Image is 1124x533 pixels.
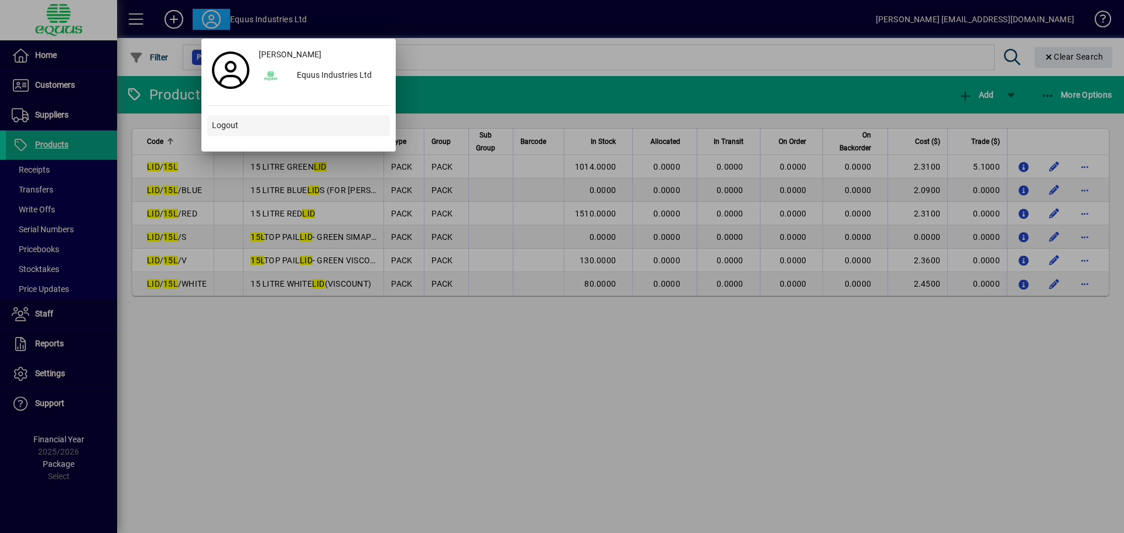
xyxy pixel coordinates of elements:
button: Logout [207,115,390,136]
a: Profile [207,60,254,81]
a: [PERSON_NAME] [254,44,390,66]
div: Equus Industries Ltd [287,66,390,87]
button: Equus Industries Ltd [254,66,390,87]
span: [PERSON_NAME] [259,49,321,61]
span: Logout [212,119,238,132]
